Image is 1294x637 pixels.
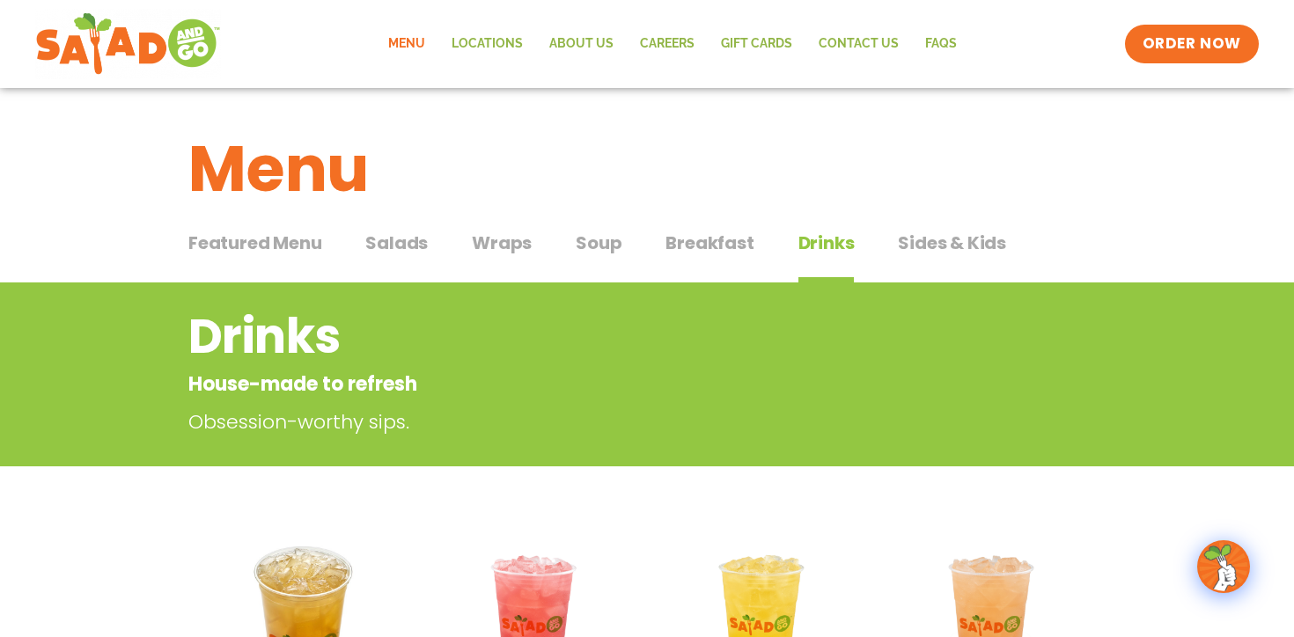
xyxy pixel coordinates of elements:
a: GIFT CARDS [708,24,805,64]
h2: Drinks [188,301,964,372]
a: About Us [536,24,627,64]
h1: Menu [188,121,1106,216]
a: Menu [375,24,438,64]
span: Featured Menu [188,230,321,256]
span: Drinks [798,230,855,256]
a: FAQs [912,24,970,64]
img: wpChatIcon [1199,542,1248,591]
span: Wraps [472,230,532,256]
span: Soup [576,230,621,256]
span: ORDER NOW [1143,33,1241,55]
div: Tabbed content [188,223,1106,283]
a: ORDER NOW [1125,25,1259,63]
span: Salads [365,230,428,256]
img: new-SAG-logo-768×292 [35,9,221,79]
nav: Menu [375,24,970,64]
span: Sides & Kids [898,230,1006,256]
a: Locations [438,24,536,64]
a: Contact Us [805,24,912,64]
p: Obsession-worthy sips. [188,407,972,436]
span: Breakfast [665,230,754,256]
a: Careers [627,24,708,64]
p: House-made to refresh [188,370,964,399]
